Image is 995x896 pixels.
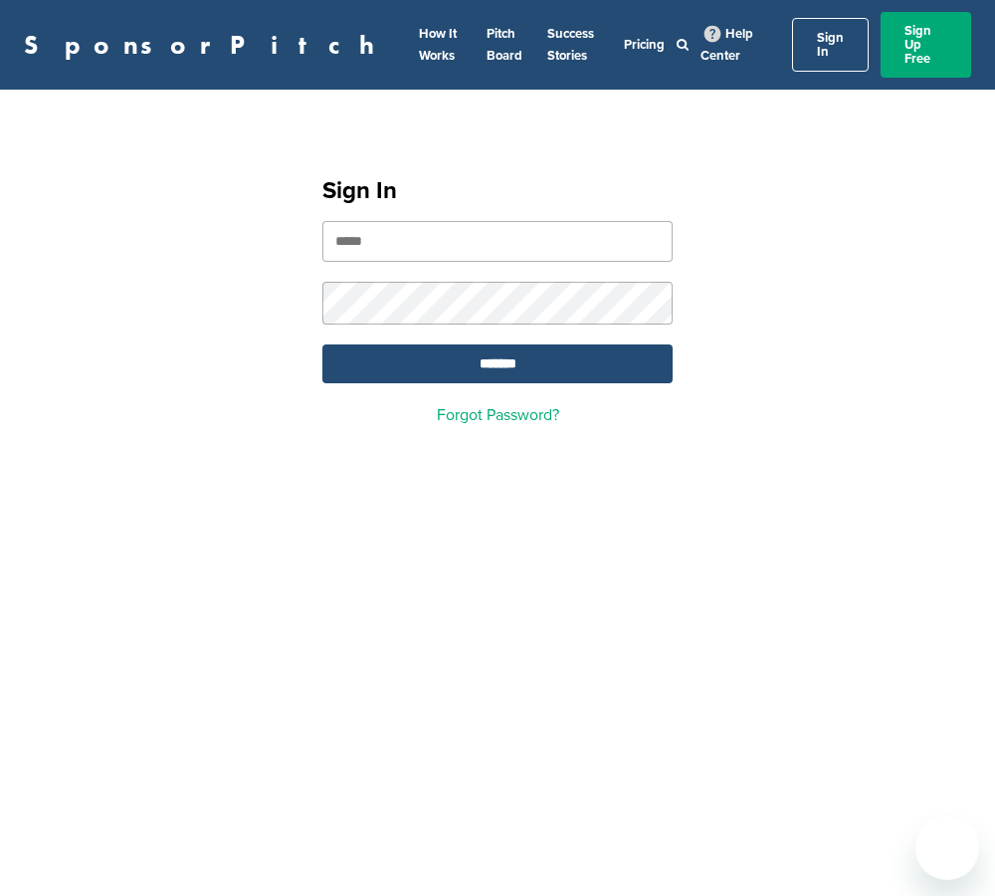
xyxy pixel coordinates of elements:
a: Forgot Password? [437,405,559,425]
a: SponsorPitch [24,32,387,58]
a: Pitch Board [487,26,522,64]
a: Pricing [624,37,665,53]
a: Help Center [700,22,753,68]
a: Success Stories [547,26,594,64]
a: Sign Up Free [881,12,971,78]
a: Sign In [792,18,869,72]
a: How It Works [419,26,457,64]
h1: Sign In [322,173,673,209]
iframe: Button to launch messaging window [915,816,979,880]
